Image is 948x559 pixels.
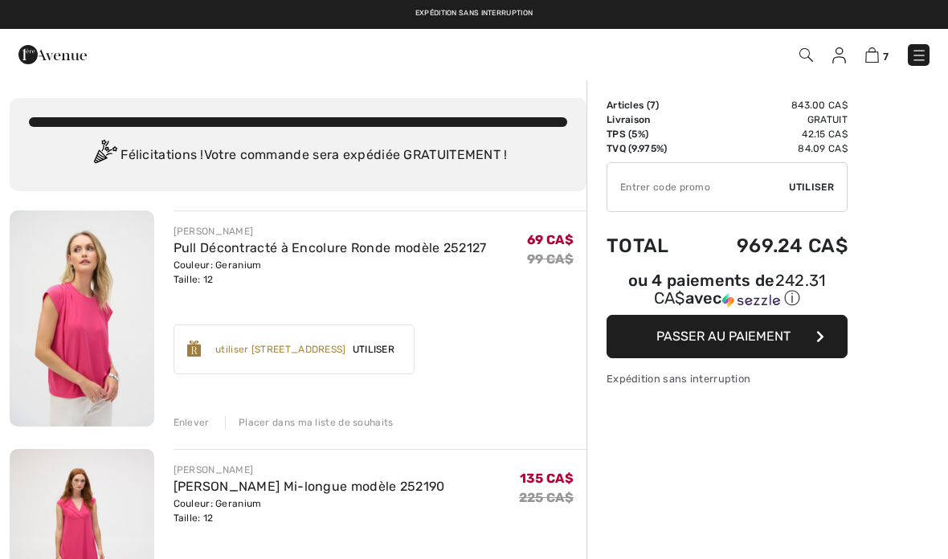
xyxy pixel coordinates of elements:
div: [PERSON_NAME] [174,224,487,239]
td: 843.00 CA$ [693,98,848,112]
div: Couleur: Geranium Taille: 12 [174,258,487,287]
span: 242.31 CA$ [654,271,827,308]
a: Pull Décontracté à Encolure Ronde modèle 252127 [174,240,487,255]
span: 7 [650,100,656,111]
a: [PERSON_NAME] Mi-longue modèle 252190 [174,479,445,494]
td: 42.15 CA$ [693,127,848,141]
img: Reward-Logo.svg [187,341,202,357]
span: Passer au paiement [656,328,791,344]
img: Mes infos [832,47,846,63]
img: Congratulation2.svg [88,140,121,172]
td: 84.09 CA$ [693,141,848,156]
span: Utiliser [346,342,401,357]
div: ou 4 paiements de242.31 CA$avecSezzle Cliquez pour en savoir plus sur Sezzle [607,273,848,315]
a: 1ère Avenue [18,46,87,61]
img: Panier d'achat [865,47,879,63]
td: Livraison [607,112,693,127]
td: TVQ (9.975%) [607,141,693,156]
s: 99 CA$ [527,251,574,267]
img: Pull Décontracté à Encolure Ronde modèle 252127 [10,210,154,426]
td: Total [607,218,693,273]
input: Code promo [607,163,789,211]
a: 7 [865,45,889,64]
div: Couleur: Geranium Taille: 12 [174,496,445,525]
span: 135 CA$ [520,471,574,486]
img: Sezzle [722,293,780,308]
div: [PERSON_NAME] [174,463,445,477]
span: 7 [883,51,889,63]
div: Expédition sans interruption [607,371,848,386]
div: utiliser [STREET_ADDRESS] [215,342,346,357]
span: 69 CA$ [527,232,574,247]
td: Gratuit [693,112,848,127]
td: Articles ( ) [607,98,693,112]
td: 969.24 CA$ [693,218,848,273]
button: Passer au paiement [607,315,848,358]
td: TPS (5%) [607,127,693,141]
span: Utiliser [789,180,834,194]
img: 1ère Avenue [18,39,87,71]
div: Félicitations ! Votre commande sera expédiée GRATUITEMENT ! [29,140,567,172]
div: Placer dans ma liste de souhaits [225,415,394,430]
div: Enlever [174,415,210,430]
s: 225 CA$ [519,490,574,505]
img: Recherche [799,48,813,62]
img: Menu [911,47,927,63]
div: ou 4 paiements de avec [607,273,848,309]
